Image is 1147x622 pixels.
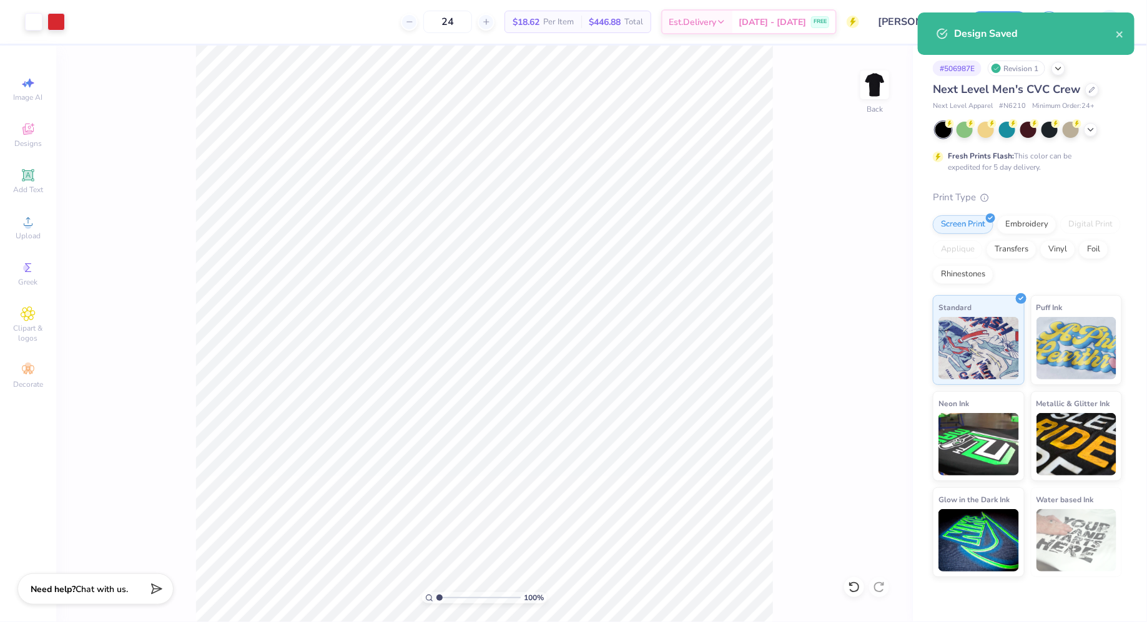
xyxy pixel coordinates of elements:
[739,16,806,29] span: [DATE] - [DATE]
[933,190,1122,205] div: Print Type
[14,138,42,148] span: Designs
[16,231,41,241] span: Upload
[31,583,76,595] strong: Need help?
[938,397,969,410] span: Neon Ink
[933,101,993,112] span: Next Level Apparel
[933,61,982,76] div: # 506987E
[933,240,983,259] div: Applique
[19,277,38,287] span: Greek
[76,583,128,595] span: Chat with us.
[869,9,960,34] input: Untitled Design
[938,301,972,314] span: Standard
[13,185,43,195] span: Add Text
[814,17,827,26] span: FREE
[1079,240,1108,259] div: Foil
[589,16,621,29] span: $446.88
[933,215,993,234] div: Screen Print
[13,379,43,389] span: Decorate
[938,509,1019,571] img: Glow in the Dark Ink
[423,11,472,33] input: – –
[1060,215,1121,234] div: Digital Print
[1036,413,1117,475] img: Metallic & Glitter Ink
[954,26,1116,41] div: Design Saved
[867,104,883,115] div: Back
[988,61,1045,76] div: Revision 1
[1036,397,1110,410] span: Metallic & Glitter Ink
[6,323,50,343] span: Clipart & logos
[948,151,1014,161] strong: Fresh Prints Flash:
[1036,493,1094,506] span: Water based Ink
[524,592,544,603] span: 100 %
[1036,509,1117,571] img: Water based Ink
[1036,317,1117,379] img: Puff Ink
[997,215,1056,234] div: Embroidery
[938,413,1019,475] img: Neon Ink
[669,16,716,29] span: Est. Delivery
[862,72,887,97] img: Back
[938,317,1019,379] img: Standard
[938,493,1010,506] span: Glow in the Dark Ink
[933,265,993,284] div: Rhinestones
[948,150,1101,173] div: This color can be expedited for 5 day delivery.
[933,82,1080,97] span: Next Level Men's CVC Crew
[1116,26,1125,41] button: close
[1032,101,1095,112] span: Minimum Order: 24 +
[1036,301,1063,314] span: Puff Ink
[999,101,1026,112] span: # N6210
[513,16,539,29] span: $18.62
[543,16,574,29] span: Per Item
[14,92,43,102] span: Image AI
[1040,240,1075,259] div: Vinyl
[624,16,643,29] span: Total
[987,240,1036,259] div: Transfers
